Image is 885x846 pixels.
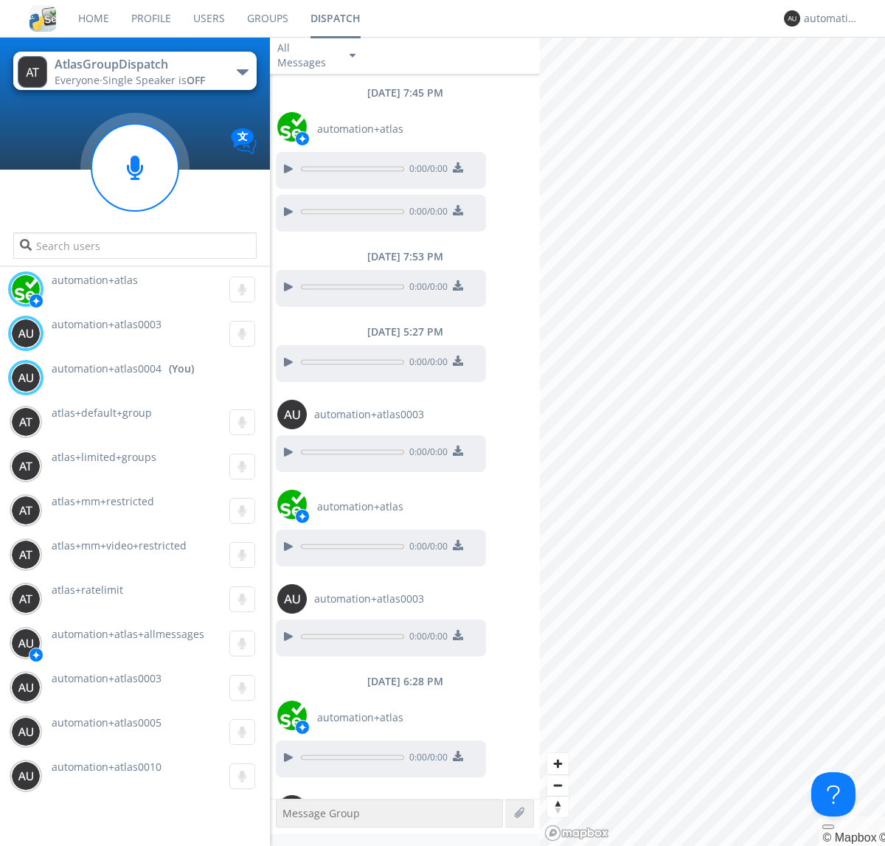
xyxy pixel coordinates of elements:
img: download media button [453,162,463,173]
div: (You) [169,361,194,376]
span: Reset bearing to north [547,797,569,817]
span: automation+atlas0003 [314,592,424,606]
span: atlas+mm+restricted [52,494,154,508]
span: automation+atlas0005 [52,715,162,729]
span: 0:00 / 0:00 [404,630,448,646]
img: download media button [453,356,463,366]
img: 373638.png [11,673,41,702]
span: 0:00 / 0:00 [404,205,448,221]
div: [DATE] 6:28 PM [270,674,540,689]
span: atlas+default+group [52,406,152,420]
span: OFF [187,73,205,87]
img: 373638.png [11,319,41,348]
button: Reset bearing to north [547,796,569,817]
button: Zoom out [547,774,569,796]
div: All Messages [277,41,336,70]
span: Zoom out [547,775,569,796]
span: automation+atlas [52,273,138,287]
img: d2d01cd9b4174d08988066c6d424eccd [277,701,307,730]
button: AtlasGroupDispatchEveryone·Single Speaker isOFF [13,52,256,90]
span: 0:00 / 0:00 [404,445,448,462]
div: Everyone · [55,73,221,88]
span: 0:00 / 0:00 [404,280,448,297]
img: download media button [453,751,463,761]
span: atlas+mm+video+restricted [52,538,187,552]
img: download media button [453,445,463,456]
div: automation+atlas0004 [804,11,859,26]
img: download media button [453,205,463,215]
img: d2d01cd9b4174d08988066c6d424eccd [11,274,41,304]
span: 0:00 / 0:00 [404,540,448,556]
div: [DATE] 5:27 PM [270,325,540,339]
input: Search users [13,232,256,259]
span: automation+atlas0010 [52,760,162,774]
span: automation+atlas0003 [52,317,162,331]
span: automation+atlas0003 [52,671,162,685]
img: 373638.png [277,795,307,825]
img: 373638.png [11,717,41,746]
img: 373638.png [11,628,41,658]
img: 373638.png [18,56,47,88]
button: Zoom in [547,753,569,774]
img: 373638.png [784,10,800,27]
div: AtlasGroupDispatch [55,56,221,73]
a: Mapbox logo [544,825,609,842]
img: 373638.png [277,584,307,614]
img: 373638.png [11,540,41,569]
img: 373638.png [11,407,41,437]
span: 0:00 / 0:00 [404,162,448,178]
img: caret-down-sm.svg [350,54,355,58]
img: 373638.png [11,451,41,481]
span: automation+atlas [317,122,403,136]
span: automation+atlas0003 [314,407,424,422]
span: automation+atlas [317,499,403,514]
img: d2d01cd9b4174d08988066c6d424eccd [277,490,307,519]
div: [DATE] 7:53 PM [270,249,540,264]
img: 373638.png [11,761,41,791]
button: Toggle attribution [822,825,834,829]
img: download media button [453,630,463,640]
span: automation+atlas [317,710,403,725]
span: atlas+ratelimit [52,583,123,597]
img: 373638.png [277,400,307,429]
img: download media button [453,280,463,291]
span: atlas+limited+groups [52,450,156,464]
img: Translation enabled [231,128,257,154]
span: automation+atlas0004 [52,361,162,376]
img: 373638.png [11,363,41,392]
span: 0:00 / 0:00 [404,751,448,767]
span: 0:00 / 0:00 [404,356,448,372]
img: download media button [453,540,463,550]
div: [DATE] 7:45 PM [270,86,540,100]
img: cddb5a64eb264b2086981ab96f4c1ba7 [29,5,56,32]
iframe: Toggle Customer Support [811,772,855,816]
img: 373638.png [11,584,41,614]
span: Single Speaker is [103,73,205,87]
a: Mapbox [822,831,876,844]
img: d2d01cd9b4174d08988066c6d424eccd [277,112,307,142]
span: automation+atlas+allmessages [52,627,204,641]
img: 373638.png [11,496,41,525]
